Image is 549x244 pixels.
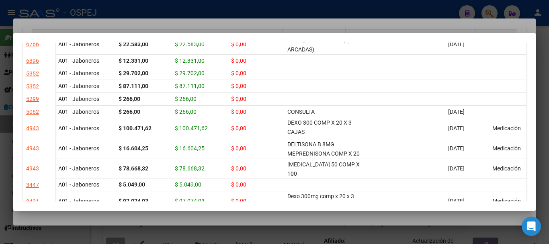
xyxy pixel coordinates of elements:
strong: $ 266,00 [119,96,140,102]
div: 3447 [26,180,39,190]
span: $ 0,00 [231,83,246,89]
span: $ 266,00 [175,96,197,102]
div: 4943 [26,164,39,173]
strong: $ 5.049,00 [119,181,145,188]
span: $ 0,00 [231,57,246,64]
strong: $ 16.604,25 [119,145,148,152]
div: 4943 [26,144,39,153]
span: [DATE] [448,165,465,172]
span: DELTISONA B 8MG MEPREDNISONA COMP X 20 [287,141,360,157]
strong: $ 266,00 [119,109,140,115]
strong: $ 29.702,00 [119,70,148,76]
span: $ 0,00 [231,96,246,102]
div: 3431 [26,197,39,206]
span: $ 0,00 [231,41,246,47]
div: Open Intercom Messenger [522,217,541,236]
span: A01 - Jaboneros [58,181,99,188]
span: $ 0,00 [231,109,246,115]
span: Dexo 300mg comp x 20 x 3 cajas [287,193,354,209]
span: A01 - Jaboneros [58,125,99,131]
span: $ 0,00 [231,70,246,76]
strong: $ 87.111,00 [119,83,148,89]
span: [DATE] [448,125,465,131]
div: 5352 [26,69,39,78]
span: [DATE] [448,109,465,115]
span: [DATE] [448,41,465,47]
span: $ 0,00 [231,181,246,188]
span: A01 - Jaboneros [58,41,99,47]
span: [DATE] [448,145,465,152]
span: A01 - Jaboneros [58,109,99,115]
div: 5062 [26,107,39,117]
div: 4943 [26,124,39,133]
span: Medicación [492,198,521,204]
span: $ 0,00 [231,198,246,204]
span: $ 87.111,00 [175,83,205,89]
span: $ 5.049,00 [175,181,201,188]
div: 5299 [26,94,39,104]
span: Medicación [492,165,521,172]
strong: $ 12.331,00 [119,57,148,64]
span: $ 0,00 [231,165,246,172]
div: 5352 [26,82,39,91]
span: $ 29.702,00 [175,70,205,76]
span: A01 - Jaboneros [58,165,99,172]
span: A01 - Jaboneros [58,198,99,204]
div: 6766 [26,40,39,49]
span: DEXO 300 COMP X 20 X 3 CAJAS [287,119,352,135]
span: A01 - Jaboneros [58,96,99,102]
span: Medicación [492,125,521,131]
span: $ 0,00 [231,145,246,152]
span: CONSULTA [287,109,315,115]
div: 6396 [26,56,39,66]
span: A01 - Jaboneros [58,57,99,64]
strong: $ 100.471,62 [119,125,152,131]
span: $ 100.471,62 [175,125,208,131]
span: $ 12.331,00 [175,57,205,64]
span: Medicación [492,145,521,152]
span: TRAT. [MEDICAL_DATA] (POR ARCADAS) [287,37,360,53]
span: $ 16.604,25 [175,145,205,152]
span: A01 - Jaboneros [58,83,99,89]
span: A01 - Jaboneros [58,70,99,76]
span: [MEDICAL_DATA] 50 COMP X 100 [287,161,360,177]
strong: $ 97.074,03 [119,198,148,204]
span: $ 266,00 [175,109,197,115]
strong: $ 22.583,00 [119,41,148,47]
span: $ 22.583,00 [175,41,205,47]
span: $ 78.668,32 [175,165,205,172]
span: $ 0,00 [231,125,246,131]
span: $ 97.074,03 [175,198,205,204]
strong: $ 78.668,32 [119,165,148,172]
span: A01 - Jaboneros [58,145,99,152]
span: [DATE] [448,198,465,204]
